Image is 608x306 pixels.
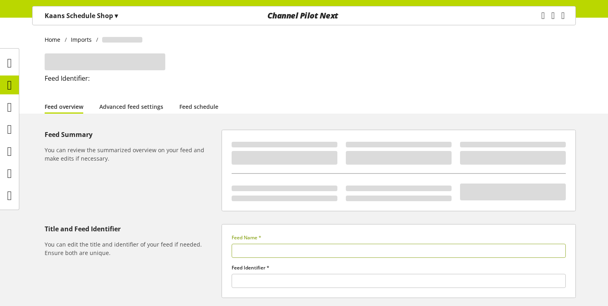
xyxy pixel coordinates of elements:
[45,11,118,20] p: Kaans Schedule Shop
[115,11,118,20] span: ▾
[45,224,218,234] h5: Title and Feed Identifier
[179,102,218,111] a: Feed schedule
[32,6,576,25] nav: main navigation
[232,234,261,241] span: Feed Name *
[45,146,218,163] h6: You can review the summarized overview on your feed and make edits if necessary.
[45,102,83,111] a: Feed overview
[67,35,96,44] a: Imports
[45,35,65,44] a: Home
[45,240,218,257] h6: You can edit the title and identifier of your feed if needed. Ensure both are unique.
[232,264,269,271] span: Feed Identifier *
[99,102,163,111] a: Advanced feed settings
[45,130,218,139] h5: Feed Summary
[45,74,90,83] span: Feed Identifier:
